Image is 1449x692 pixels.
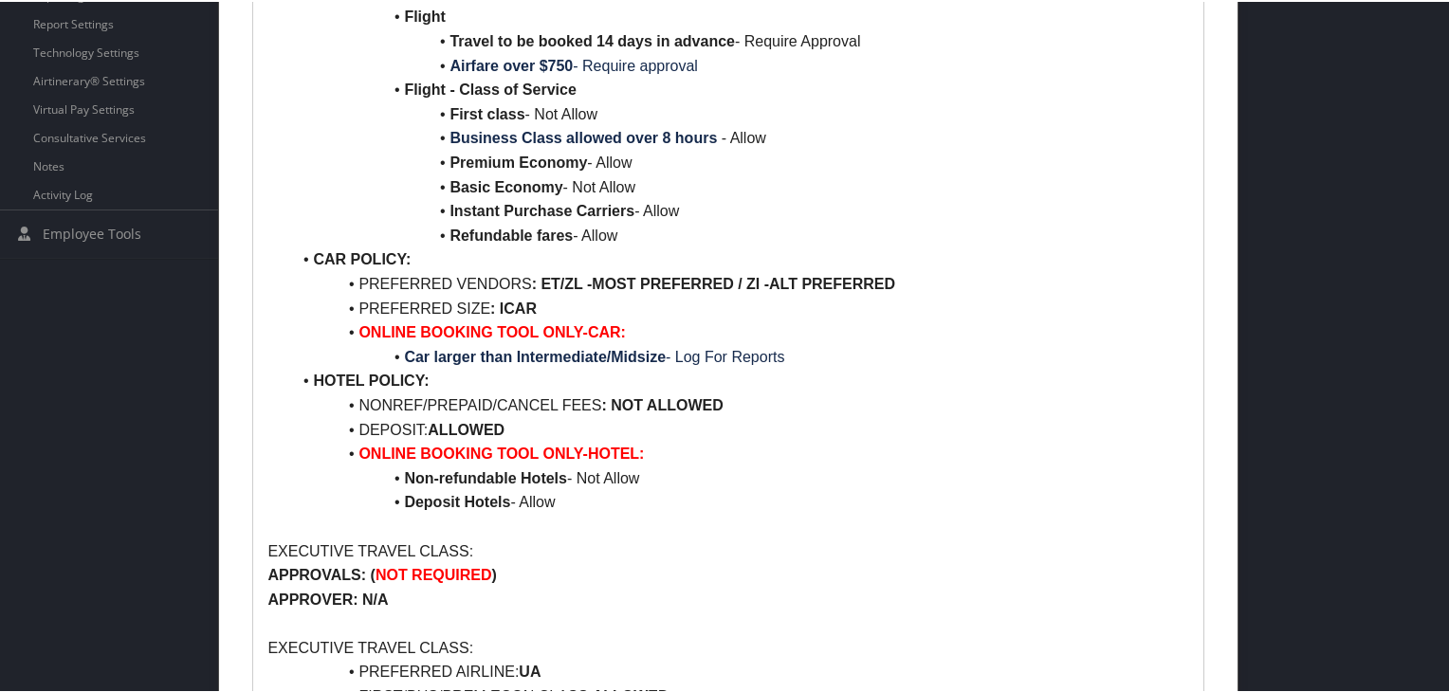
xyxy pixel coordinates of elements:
[290,295,1188,319] li: PREFERRED SIZE
[376,565,492,581] strong: NOT REQUIRED
[428,420,504,436] strong: ALLOWED
[541,274,895,290] strong: ET/ZL -MOST PREFERRED / ZI -ALT PREFERRED
[290,173,1188,198] li: - Not Allow
[290,222,1188,246] li: - Allow
[267,565,375,581] strong: APPROVALS: (
[290,392,1188,416] li: NONREF/PREPAID/CANCEL FEES
[290,27,1188,52] li: - Require Approval
[267,634,1188,659] p: EXECUTIVE TRAVEL CLASS:
[358,322,626,338] strong: ONLINE BOOKING TOOL ONLY-CAR:
[404,7,446,23] strong: Flight
[519,662,541,678] strong: UA
[267,537,1188,562] p: EXECUTIVE TRAVEL CLASS:
[449,226,573,242] strong: Refundable fares
[449,31,735,47] strong: Travel to be booked 14 days in advance
[290,124,1188,149] li: - Allow
[404,468,567,484] strong: Non-refundable Hotels
[313,249,411,265] strong: CAR POLICY:
[449,128,717,144] strong: Business Class allowed over 8 hours
[290,197,1188,222] li: - Allow
[358,444,644,460] strong: ONLINE BOOKING TOOL ONLY-HOTEL:
[449,104,524,120] strong: First class
[601,395,723,411] strong: : NOT ALLOWED
[290,488,1188,513] li: - Allow
[290,416,1188,441] li: DEPOSIT:
[449,153,587,169] strong: Premium Economy
[490,299,537,315] strong: : ICAR
[404,347,666,363] strong: Car larger than Intermediate/Midsize
[404,80,576,96] strong: Flight - Class of Service
[313,371,429,387] strong: HOTEL POLICY:
[449,56,573,72] strong: Airfare over $750
[492,565,497,581] strong: )
[449,201,634,217] strong: Instant Purchase Carriers
[449,177,562,193] strong: Basic Economy
[666,347,784,363] span: - Log For Reports
[267,590,388,606] strong: APPROVER: N/A
[573,56,698,72] span: - Require approval
[290,100,1188,125] li: - Not Allow
[290,270,1188,295] li: PREFERRED VENDORS
[404,492,510,508] strong: Deposit Hotels
[532,274,537,290] strong: :
[290,149,1188,173] li: - Allow
[290,464,1188,489] li: - Not Allow
[290,658,1188,683] li: PREFERRED AIRLINE:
